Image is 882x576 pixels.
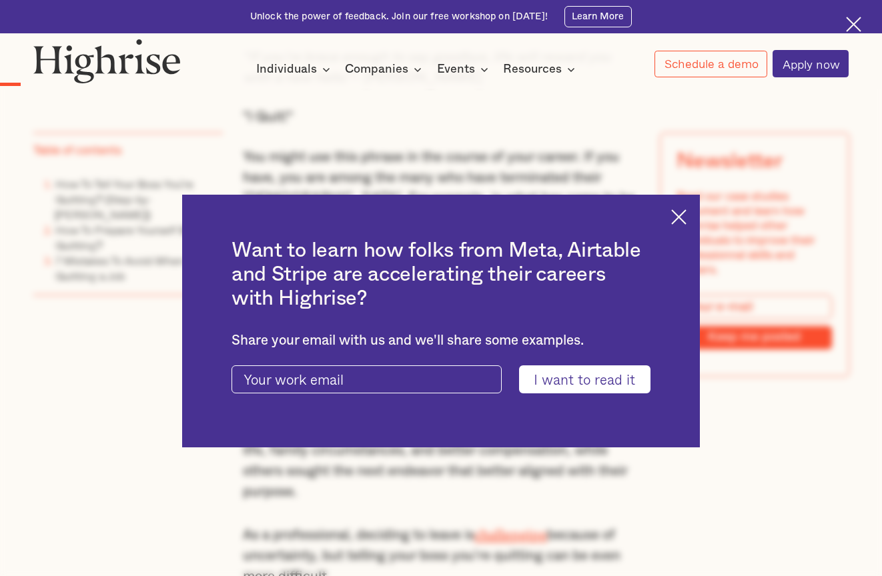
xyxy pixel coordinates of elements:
a: Apply now [773,50,849,77]
div: Share your email with us and we'll share some examples. [232,333,650,349]
img: Cross icon [846,17,861,32]
div: Companies [345,61,408,77]
input: Your work email [232,365,502,393]
div: Resources [503,61,579,77]
div: Resources [503,61,562,77]
a: Schedule a demo [654,51,767,77]
img: Highrise logo [33,39,181,83]
input: I want to read it [519,365,650,393]
a: Learn More [564,6,632,27]
div: Events [437,61,492,77]
form: current-ascender-blog-article-modal-form [232,365,650,393]
div: Unlock the power of feedback. Join our free workshop on [DATE]! [250,10,548,23]
div: Individuals [256,61,334,77]
img: Cross icon [671,209,687,225]
div: Individuals [256,61,317,77]
div: Companies [345,61,426,77]
div: Events [437,61,475,77]
h2: Want to learn how folks from Meta, Airtable and Stripe are accelerating their careers with Highrise? [232,239,650,311]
